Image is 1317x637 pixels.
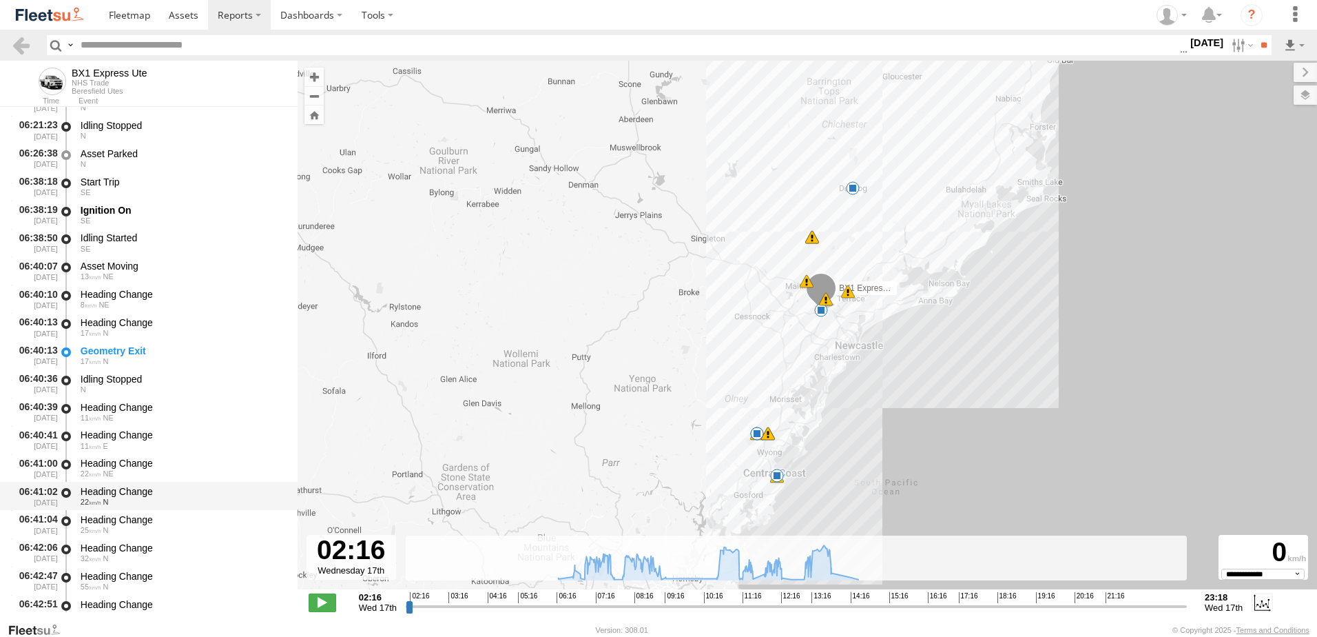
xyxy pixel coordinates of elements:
div: 06:40:10 [DATE] [11,286,59,312]
span: Heading: 347 [103,583,109,591]
span: Heading: 117 [81,245,91,253]
div: 06:38:19 [DATE] [11,202,59,228]
span: Heading: 117 [81,216,91,225]
div: 06:38:18 [DATE] [11,174,59,199]
span: 11 [81,414,101,422]
div: Geometry Exit [81,345,284,357]
span: 02:16 [410,592,429,603]
span: 09:16 [665,592,684,603]
span: 08:16 [634,592,654,603]
span: 13:16 [811,592,831,603]
span: BX1 Express Ute [839,283,902,293]
div: Time [11,98,59,105]
button: Zoom in [304,68,324,86]
span: Heading: 358 [103,357,109,365]
span: 10:16 [704,592,723,603]
div: Heading Change [81,598,284,611]
div: Idling Stopped [81,119,284,132]
div: © Copyright 2025 - [1172,626,1309,634]
div: 06:41:00 [DATE] [11,456,59,481]
a: Back to previous Page [11,35,31,55]
span: 17:16 [959,592,978,603]
span: 22 [81,469,101,478]
span: 32 [81,554,101,563]
div: 0 [1221,537,1306,569]
label: Export results as... [1283,35,1306,55]
label: [DATE] [1188,35,1226,50]
a: Visit our Website [8,623,71,637]
div: 06:40:41 [DATE] [11,427,59,453]
label: Search Query [65,35,76,55]
div: 06:40:13 [DATE] [11,314,59,340]
div: 06:38:50 [DATE] [11,230,59,256]
div: 06:40:13 [DATE] [11,343,59,368]
i: ? [1241,4,1263,26]
span: 19:16 [1036,592,1055,603]
div: NHS Trade [72,79,147,87]
span: Heading: 311 [103,611,116,619]
div: Heading Change [81,514,284,526]
span: 04:16 [488,592,507,603]
span: Heading: 22 [103,498,109,506]
span: Wed 17th Sep 2025 [1205,603,1243,613]
span: 22 [81,498,101,506]
span: Heading: 60 [103,469,114,478]
div: 06:40:39 [DATE] [11,399,59,425]
span: 8 [81,301,97,309]
div: BX1 Express Ute - View Asset History [72,68,147,79]
span: 13 [81,272,101,281]
span: Heading: 15 [81,103,86,112]
div: Heading Change [81,457,284,469]
span: 14:16 [851,592,870,603]
div: 06:21:23 [DATE] [11,117,59,143]
div: Idling Stopped [81,373,284,385]
div: Heading Change [81,542,284,554]
span: 11:16 [743,592,762,603]
span: Heading: 22 [103,554,109,563]
div: 06:42:51 [DATE] [11,596,59,622]
div: Idling Started [81,232,284,244]
div: Heading Change [81,316,284,329]
label: Play/Stop [309,594,336,611]
span: 55 [81,583,101,591]
div: Heading Change [81,570,284,583]
span: 17 [81,357,101,365]
button: Zoom Home [304,105,324,124]
div: Version: 308.01 [596,626,648,634]
span: 20:16 [1075,592,1094,603]
div: Heading Change [81,401,284,414]
span: Heading: 358 [103,329,109,337]
span: Heading: 352 [103,526,109,534]
strong: 23:18 [1205,592,1243,603]
div: Event [79,98,298,105]
span: Heading: 15 [81,132,86,140]
span: 06:16 [557,592,576,603]
span: Wed 17th Sep 2025 [359,603,397,613]
span: 15:16 [889,592,909,603]
span: 05:16 [518,592,537,603]
span: 25 [81,526,101,534]
span: Heading: 65 [103,272,114,281]
button: Zoom out [304,86,324,105]
img: fleetsu-logo-horizontal.svg [14,6,85,24]
span: 17 [81,329,101,337]
div: 06:40:07 [DATE] [11,258,59,283]
div: Heading Change [81,288,284,301]
span: Heading: 28 [98,301,109,309]
div: Heading Change [81,485,284,498]
span: Heading: 117 [81,188,91,196]
span: 03:16 [448,592,468,603]
span: Heading: 45 [103,414,114,422]
div: Beresfield Utes [72,87,147,95]
span: 37 [81,611,101,619]
div: 06:41:04 [DATE] [11,512,59,537]
div: 06:26:38 [DATE] [11,145,59,171]
div: Kelley Adamson [1152,5,1192,26]
span: 11 [81,442,101,450]
span: Heading: 7 [81,385,86,394]
div: 06:41:02 [DATE] [11,483,59,509]
strong: 02:16 [359,592,397,603]
div: 9 [814,303,828,317]
div: Ignition On [81,204,284,216]
div: 06:40:36 [DATE] [11,371,59,396]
